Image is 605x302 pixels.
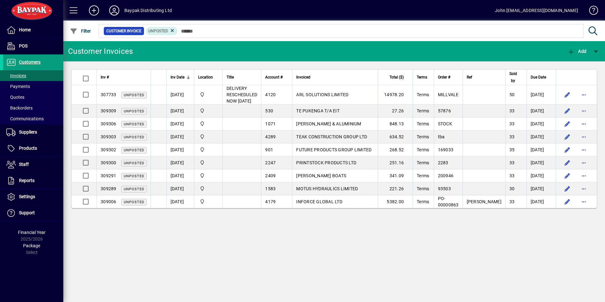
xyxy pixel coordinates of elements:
span: Unposted [124,135,144,139]
button: Edit [562,171,572,181]
span: Terms [417,74,427,81]
button: More options [579,197,589,207]
td: [DATE] [166,85,194,104]
span: Baypak - Onekawa [198,146,219,153]
button: More options [579,90,589,100]
a: Payments [3,81,63,92]
span: Baypak - Onekawa [198,133,219,140]
span: 309303 [101,134,116,139]
span: Terms [417,147,429,152]
span: Terms [417,92,429,97]
span: POS [19,43,28,48]
a: POS [3,38,63,54]
div: Invoiced [296,74,374,81]
a: Suppliers [3,124,63,140]
span: STOCK [438,121,452,126]
span: 33 [509,199,515,204]
button: More options [579,106,589,116]
span: Terms [417,199,429,204]
a: Knowledge Base [584,1,597,22]
span: 901 [265,147,273,152]
span: Account # [265,74,283,81]
span: 4179 [265,199,276,204]
span: MILLVALE [438,92,459,97]
div: John [EMAIL_ADDRESS][DOMAIN_NAME] [495,5,578,16]
span: DELIVERY RESCHEDULED NOW [DATE] [227,86,258,104]
span: 2283 [438,160,448,165]
button: Edit [562,106,572,116]
a: Staff [3,157,63,173]
td: [DATE] [527,182,556,195]
button: More options [579,184,589,194]
button: Filter [68,25,93,37]
td: [DATE] [527,156,556,169]
button: Add [84,5,104,16]
span: Inv Date [171,74,184,81]
span: Payments [6,84,30,89]
span: Unposted [124,174,144,178]
span: Unposted [124,200,144,204]
div: Customer Invoices [68,46,133,56]
span: Terms [417,173,429,178]
span: 2409 [265,173,276,178]
span: 309302 [101,147,116,152]
td: [DATE] [527,130,556,143]
div: Inv # [101,74,147,81]
span: Quotes [6,95,24,100]
span: Invoices [6,73,26,78]
span: 33 [509,134,515,139]
a: Home [3,22,63,38]
span: Reports [19,178,34,183]
button: Edit [562,158,572,168]
td: 27.26 [378,104,413,117]
a: Quotes [3,92,63,103]
span: Order # [438,74,450,81]
button: More options [579,119,589,129]
a: Backorders [3,103,63,113]
span: Baypak - Onekawa [198,159,219,166]
td: [DATE] [166,182,194,195]
a: Reports [3,173,63,189]
span: Terms [417,160,429,165]
span: 33 [509,108,515,113]
span: INFORCE GLOBAL LTD [296,199,342,204]
span: 309306 [101,121,116,126]
span: Terms [417,121,429,126]
span: Products [19,146,37,151]
td: 5382.00 [378,195,413,208]
td: [DATE] [527,104,556,117]
span: TE PUKENGA T/A EIT [296,108,340,113]
div: Title [227,74,258,81]
span: Invoiced [296,74,310,81]
td: [DATE] [166,104,194,117]
span: Unposted [124,122,144,126]
span: Terms [417,134,429,139]
div: Sold by [509,70,523,84]
td: 634.52 [378,130,413,143]
span: Terms [417,186,429,191]
span: 309300 [101,160,116,165]
span: tba [438,134,445,139]
button: Edit [562,119,572,129]
span: 2247 [265,160,276,165]
span: Sold by [509,70,517,84]
button: Edit [562,197,572,207]
a: Settings [3,189,63,205]
td: 251.16 [378,156,413,169]
td: [DATE] [166,143,194,156]
span: 169033 [438,147,454,152]
span: Package [23,243,40,248]
span: Unposted [124,187,144,191]
button: Profile [104,5,124,16]
td: [DATE] [527,169,556,182]
button: Add [566,46,588,57]
span: 50 [509,92,515,97]
span: Terms [417,108,429,113]
span: Location [198,74,213,81]
span: Baypak - Onekawa [198,185,219,192]
td: [DATE] [166,195,194,208]
span: Inv # [101,74,109,81]
span: Communications [6,116,44,121]
span: 4289 [265,134,276,139]
mat-chip: Customer Invoice Status: Unposted [146,27,178,35]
